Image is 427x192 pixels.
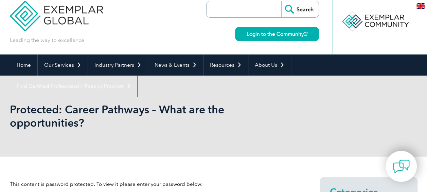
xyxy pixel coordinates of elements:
a: Home [10,54,37,76]
img: open_square.png [304,32,307,36]
a: Login to the Community [235,27,319,41]
a: Find Certified Professional / Training Provider [10,76,137,97]
h1: Protected: Career Pathways – What are the opportunities? [10,103,271,129]
a: News & Events [148,54,203,76]
img: contact-chat.png [393,158,410,175]
a: Resources [203,54,248,76]
a: About Us [248,54,291,76]
img: en [416,3,425,9]
input: Search [281,1,319,17]
a: Industry Partners [88,54,148,76]
p: This content is password protected. To view it please enter your password below: [10,180,295,188]
a: Our Services [38,54,88,76]
p: Leading the way to excellence [10,36,84,44]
